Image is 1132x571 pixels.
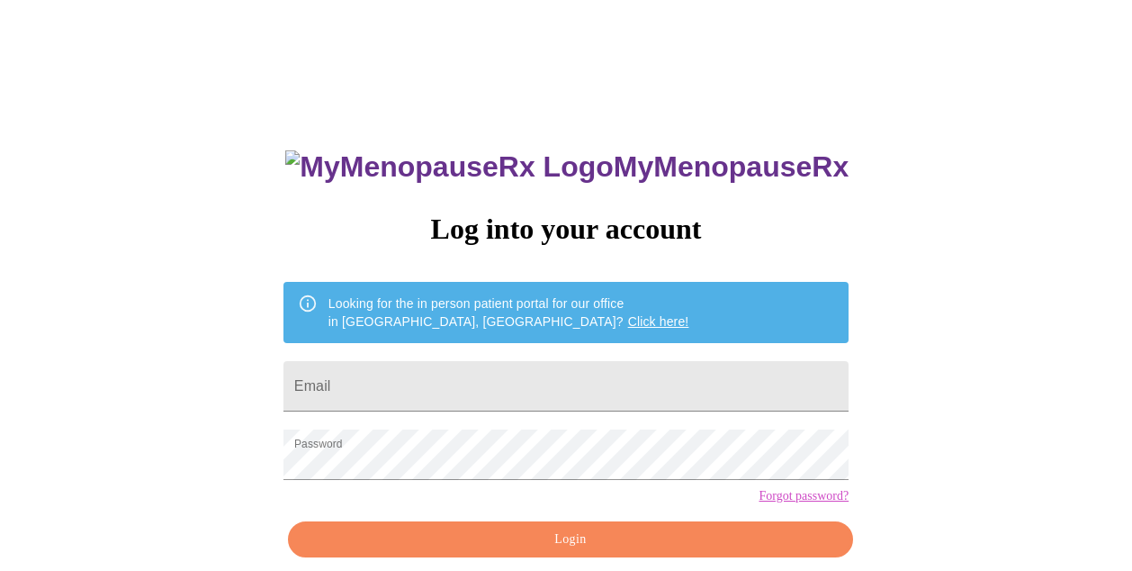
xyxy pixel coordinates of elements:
[285,150,849,184] h3: MyMenopauseRx
[628,314,689,329] a: Click here!
[285,150,613,184] img: MyMenopauseRx Logo
[288,521,853,558] button: Login
[309,529,832,551] span: Login
[759,489,849,503] a: Forgot password?
[283,213,849,246] h3: Log into your account
[328,287,689,338] div: Looking for the in person patient portal for our office in [GEOGRAPHIC_DATA], [GEOGRAPHIC_DATA]?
